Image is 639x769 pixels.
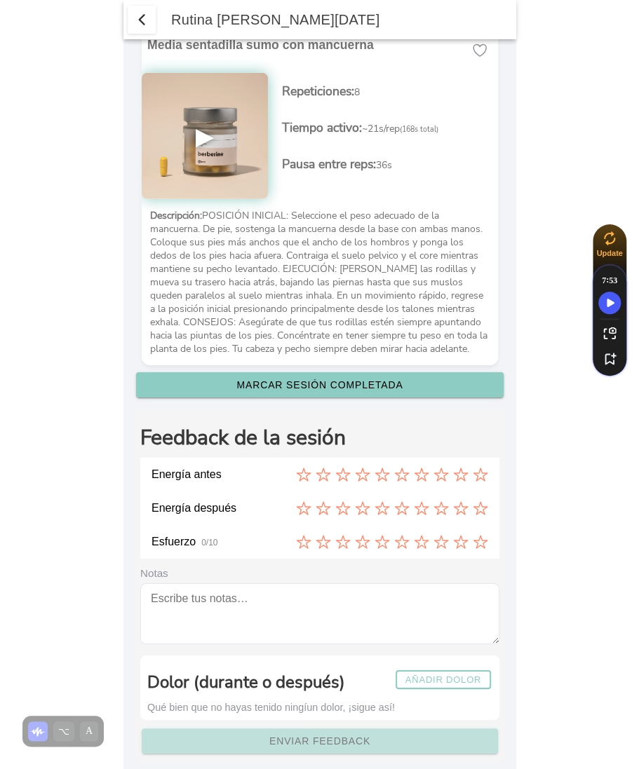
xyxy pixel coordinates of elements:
ion-button: Añadir dolor [396,670,491,689]
small: (168s total) [400,124,438,135]
ion-title: Rutina [PERSON_NAME][DATE] [157,12,516,28]
ion-label: Energía antes [152,468,296,481]
span: Pausa entre reps: [282,156,376,172]
h3: Feedback de la sesión [140,426,499,451]
p: ~21s/rep [282,119,498,136]
ion-card-title: Media sentadilla sumo con mancuerna [147,38,462,53]
p: 8 [282,83,498,100]
span: Repeticiones: [282,83,354,100]
p: POSICIÓN INICIAL: Seleccione el peso adecuado de la mancuerna. De pie, sostenga la mancuerna desd... [150,209,490,355]
small: 0/10 [201,538,217,547]
h4: Dolor (durante o después) [147,674,345,690]
p: 36s [282,156,498,172]
label: Notas [140,567,499,579]
ion-label: Esfuerzo [152,536,296,548]
span: Tiempo activo: [282,119,362,136]
ion-button: Marcar sesión completada [136,372,504,397]
strong: Descripción: [150,209,202,222]
ion-label: Energía después [152,502,296,515]
div: Qué bien que no hayas tenido ningíun dolor, ¡sigue así! [147,702,492,713]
